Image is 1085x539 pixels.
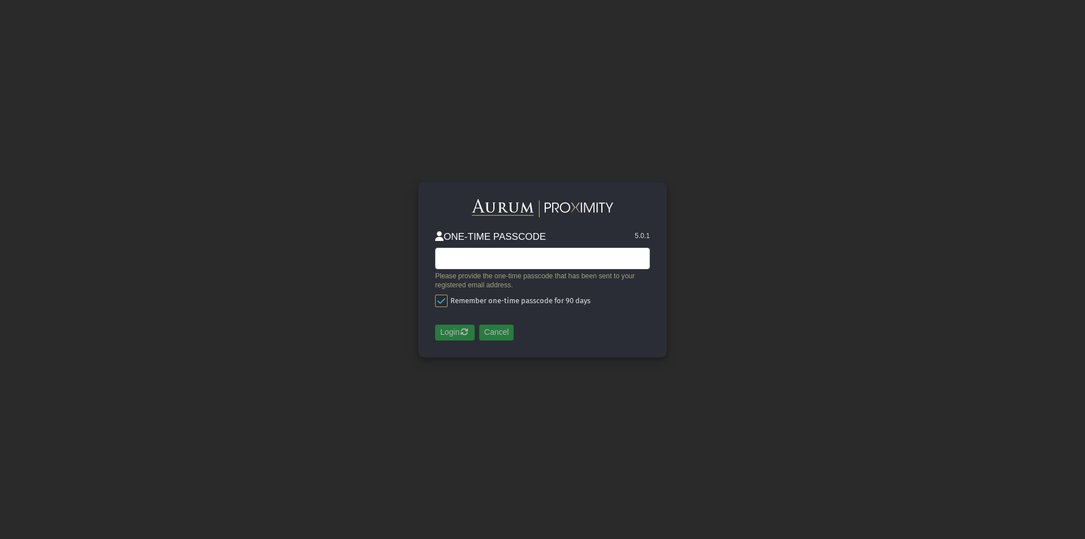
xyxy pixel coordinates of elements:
span: Remember one-time passcode for 90 days [448,296,591,305]
div: 5.0.1 [635,231,650,248]
img: Aurum-Proximity%20white.svg [472,199,613,218]
div: Please provide the one-time passcode that has been sent to your registered email address. [435,271,650,290]
h3: ONE-TIME PASSCODE [435,231,546,243]
button: Login [435,325,475,340]
button: Cancel [479,325,514,340]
